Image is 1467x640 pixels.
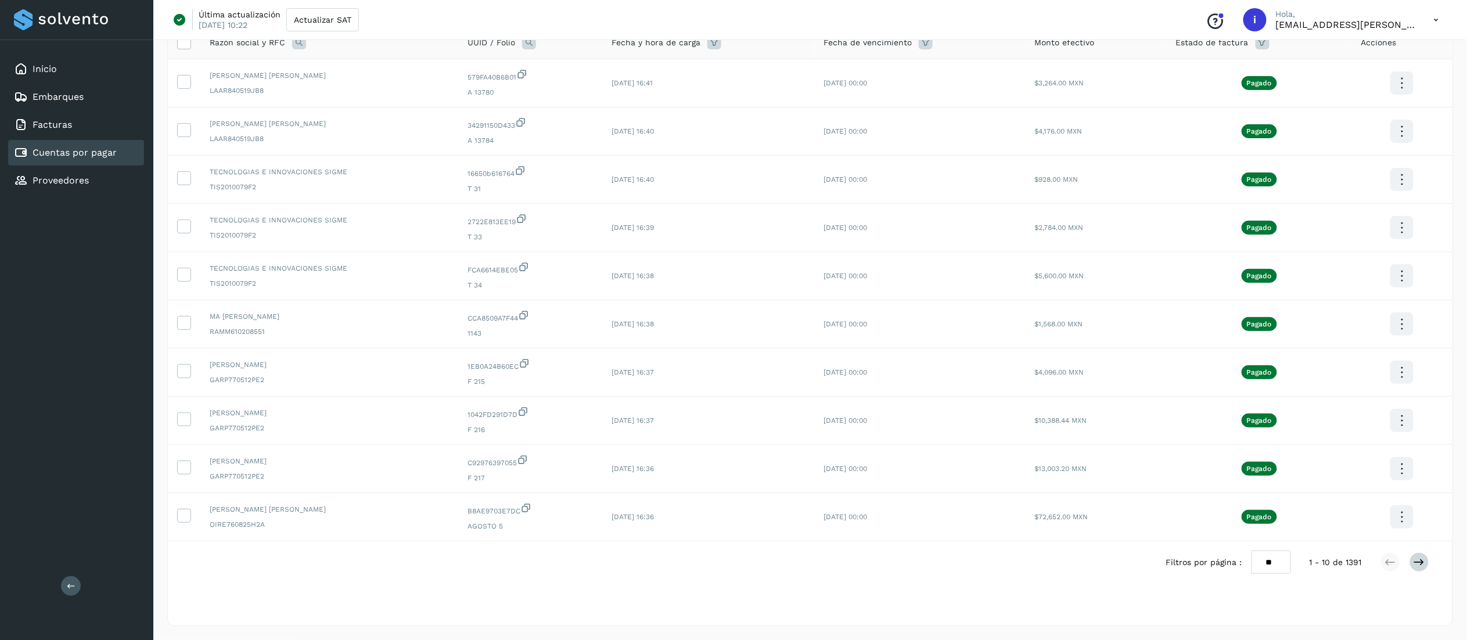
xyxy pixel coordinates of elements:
span: $72,652.00 MXN [1035,513,1088,521]
span: Filtros por página : [1166,556,1242,569]
span: UUID / Folio [468,37,515,49]
span: [PERSON_NAME] [PERSON_NAME] [210,504,449,515]
span: [DATE] 16:37 [612,368,654,376]
span: MA [PERSON_NAME] [210,311,449,322]
span: A 13784 [468,135,593,146]
span: Monto efectivo [1035,37,1095,49]
span: $928.00 MXN [1035,175,1078,184]
span: [PERSON_NAME] [210,456,449,466]
span: OIRE760825H2A [210,519,449,530]
p: ikm@vink.com.mx [1276,19,1415,30]
span: F 216 [468,425,593,435]
span: [DATE] 16:39 [612,224,654,232]
span: 1 - 10 de 1391 [1310,556,1362,569]
span: RAMM610208551 [210,326,449,337]
a: Cuentas por pagar [33,147,117,158]
span: C92976397055 [468,454,593,468]
span: TIS2010079F2 [210,182,449,192]
span: [PERSON_NAME] [210,359,449,370]
span: B8AE9703E7DC [468,502,593,516]
span: $10,388.44 MXN [1035,416,1087,425]
span: $4,096.00 MXN [1035,368,1084,376]
span: $5,600.00 MXN [1035,272,1084,280]
p: [DATE] 10:22 [199,20,247,30]
span: TECNOLOGIAS E INNOVACIONES SIGME [210,167,449,177]
button: Actualizar SAT [286,8,359,31]
span: TIS2010079F2 [210,278,449,289]
span: 1EB0A24B60EC [468,358,593,372]
span: T 31 [468,184,593,194]
span: [DATE] 16:38 [612,272,654,280]
span: [DATE] 16:36 [612,465,654,473]
span: T 33 [468,232,593,242]
span: CCA8509A7F44 [468,310,593,323]
span: [DATE] 00:00 [824,465,867,473]
div: Embarques [8,84,144,110]
span: Fecha y hora de carga [612,37,700,49]
div: Facturas [8,112,144,138]
span: GARP770512PE2 [210,423,449,433]
span: AGOSTO 5 [468,521,593,531]
span: Actualizar SAT [294,16,351,24]
span: [DATE] 00:00 [824,79,867,87]
span: TECNOLOGIAS E INNOVACIONES SIGME [210,263,449,274]
span: [DATE] 00:00 [824,368,867,376]
p: Pagado [1247,79,1272,87]
span: 1143 [468,328,593,339]
a: Embarques [33,91,84,102]
span: 2722E813EE19 [468,213,593,227]
span: LAAR840519JB8 [210,134,449,144]
div: Proveedores [8,168,144,193]
p: Pagado [1247,127,1272,135]
p: Pagado [1247,272,1272,280]
p: Hola, [1276,9,1415,19]
span: [DATE] 16:37 [612,416,654,425]
span: $3,264.00 MXN [1035,79,1084,87]
span: $2,784.00 MXN [1035,224,1084,232]
span: Acciones [1361,37,1396,49]
div: Inicio [8,56,144,82]
span: [DATE] 16:41 [612,79,653,87]
span: F 215 [468,376,593,387]
span: [PERSON_NAME] [PERSON_NAME] [210,118,449,129]
p: Pagado [1247,416,1272,425]
div: Cuentas por pagar [8,140,144,166]
span: 16650b616764 [468,165,593,179]
span: [PERSON_NAME] [PERSON_NAME] [210,70,449,81]
span: [DATE] 00:00 [824,175,867,184]
span: Estado de factura [1176,37,1249,49]
span: [DATE] 00:00 [824,272,867,280]
span: FCA6614EBE05 [468,261,593,275]
span: A 13780 [468,87,593,98]
span: [DATE] 16:40 [612,175,654,184]
span: 579FA40B6B01 [468,69,593,82]
span: [DATE] 00:00 [824,320,867,328]
span: [PERSON_NAME] [210,408,449,418]
p: Pagado [1247,175,1272,184]
span: $1,568.00 MXN [1035,320,1083,328]
span: Razón social y RFC [210,37,285,49]
p: Pagado [1247,368,1272,376]
p: Última actualización [199,9,281,20]
span: [DATE] 00:00 [824,416,867,425]
span: $4,176.00 MXN [1035,127,1083,135]
span: [DATE] 16:36 [612,513,654,521]
span: T 34 [468,280,593,290]
span: GARP770512PE2 [210,375,449,385]
span: [DATE] 16:40 [612,127,654,135]
p: Pagado [1247,320,1272,328]
span: TECNOLOGIAS E INNOVACIONES SIGME [210,215,449,225]
p: Pagado [1247,513,1272,521]
span: [DATE] 00:00 [824,224,867,232]
span: [DATE] 00:00 [824,513,867,521]
a: Facturas [33,119,72,130]
span: Fecha de vencimiento [824,37,912,49]
p: Pagado [1247,224,1272,232]
span: [DATE] 00:00 [824,127,867,135]
span: TIS2010079F2 [210,230,449,240]
span: 34291150D433 [468,117,593,131]
a: Inicio [33,63,57,74]
span: GARP770512PE2 [210,471,449,481]
span: 1042FD291D7D [468,406,593,420]
span: F 217 [468,473,593,483]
